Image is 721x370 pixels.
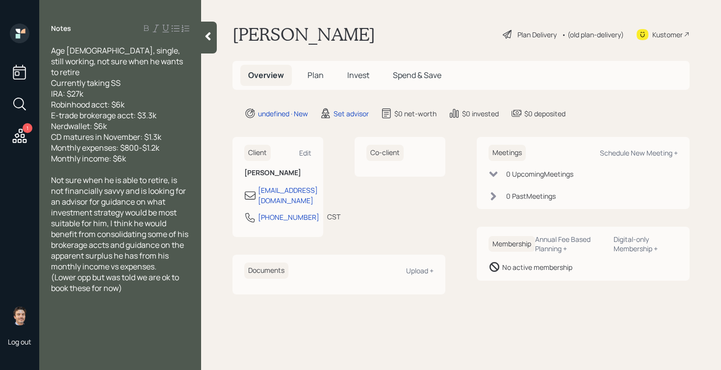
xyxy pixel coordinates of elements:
div: [EMAIL_ADDRESS][DOMAIN_NAME] [258,185,318,206]
div: [PHONE_NUMBER] [258,212,319,222]
span: Invest [347,70,369,80]
span: E-trade brokerage acct: $3.3k [51,110,156,121]
span: Robinhood acct: $6k [51,99,125,110]
div: 0 Upcoming Meeting s [506,169,573,179]
h6: Membership [489,236,535,252]
span: Plan [308,70,324,80]
div: Upload + [406,266,434,275]
div: Annual Fee Based Planning + [535,235,606,253]
div: $0 net-worth [394,108,437,119]
span: Nerdwallet: $6k [51,121,107,132]
div: Schedule New Meeting + [600,148,678,158]
div: 1 [23,123,32,133]
span: Spend & Save [393,70,441,80]
span: Age [DEMOGRAPHIC_DATA], single, still working, not sure when he wants to retire [51,45,184,78]
div: • (old plan-delivery) [562,29,624,40]
div: Log out [8,337,31,346]
div: Plan Delivery [517,29,557,40]
div: $0 deposited [524,108,566,119]
div: undefined · New [258,108,308,119]
span: Overview [248,70,284,80]
label: Notes [51,24,71,33]
span: Not sure when he is able to retire, is not financially savvy and is looking for an advisor for gu... [51,175,190,272]
div: Set advisor [334,108,369,119]
h6: Co-client [366,145,404,161]
span: CD matures in November: $1.3k [51,132,161,142]
span: Currently taking SS [51,78,121,88]
div: Kustomer [652,29,683,40]
div: $0 invested [462,108,499,119]
span: (Lower opp but was told we are ok to book these for now) [51,272,180,293]
div: No active membership [502,262,572,272]
span: Monthly income: $6k [51,153,126,164]
h6: [PERSON_NAME] [244,169,311,177]
h6: Meetings [489,145,526,161]
div: Digital-only Membership + [614,235,678,253]
h1: [PERSON_NAME] [232,24,375,45]
img: robby-grisanti-headshot.png [10,306,29,325]
h6: Documents [244,263,288,279]
div: CST [327,211,340,222]
span: IRA: $27k [51,88,83,99]
div: Edit [299,148,311,158]
div: 0 Past Meeting s [506,191,556,201]
span: Monthly expenses: $800-$1.2k [51,142,159,153]
h6: Client [244,145,271,161]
